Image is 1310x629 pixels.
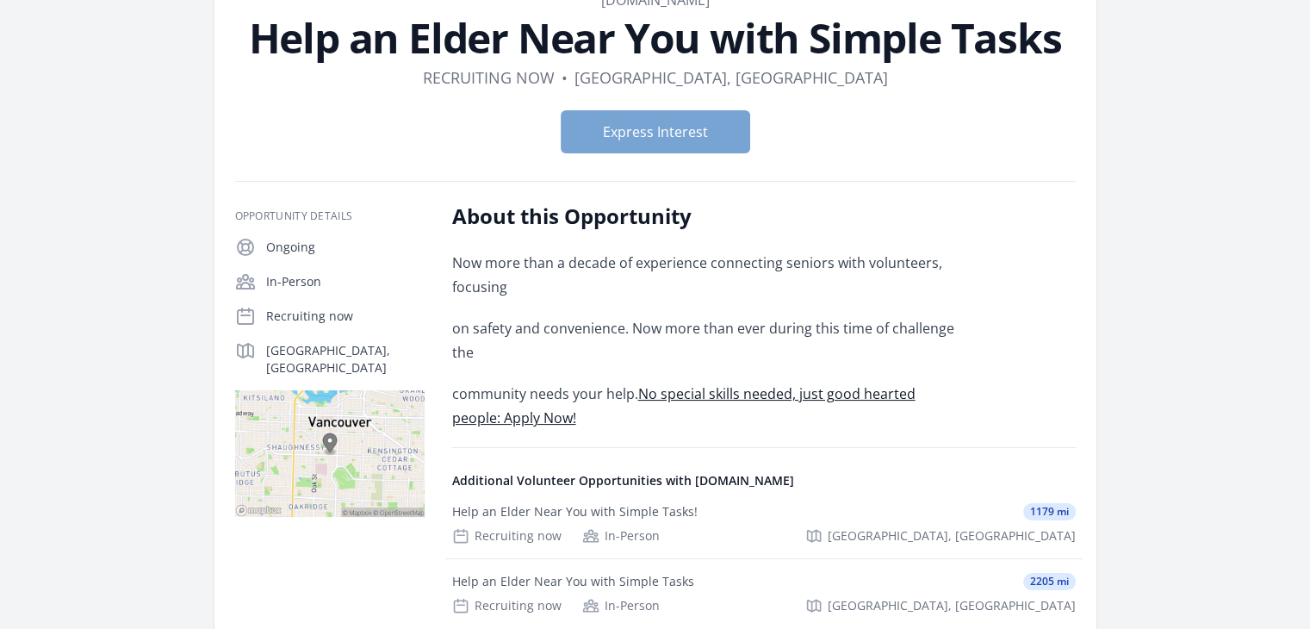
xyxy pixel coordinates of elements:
span: [GEOGRAPHIC_DATA], [GEOGRAPHIC_DATA] [828,597,1076,614]
div: In-Person [582,527,660,545]
span: [GEOGRAPHIC_DATA], [GEOGRAPHIC_DATA] [828,527,1076,545]
div: In-Person [582,597,660,614]
a: Help an Elder Near You with Simple Tasks! 1179 mi Recruiting now In-Person [GEOGRAPHIC_DATA], [GE... [445,489,1083,558]
dd: [GEOGRAPHIC_DATA], [GEOGRAPHIC_DATA] [574,65,888,90]
h4: Additional Volunteer Opportunities with [DOMAIN_NAME] [452,472,1076,489]
a: No special skills needed, just good hearted people: Apply Now! [452,384,916,427]
h3: Opportunity Details [235,209,425,223]
p: In-Person [266,273,425,290]
span: 1179 mi [1023,503,1076,520]
h1: Help an Elder Near You with Simple Tasks [235,17,1076,59]
p: on safety and convenience. Now more than ever during this time of challenge the [452,316,956,364]
p: community needs your help. [452,382,956,430]
button: Express Interest [561,110,750,153]
h2: About this Opportunity [452,202,956,230]
div: Help an Elder Near You with Simple Tasks [452,573,694,590]
p: Recruiting now [266,308,425,325]
div: Recruiting now [452,597,562,614]
div: • [562,65,568,90]
dd: Recruiting now [423,65,555,90]
div: Help an Elder Near You with Simple Tasks! [452,503,698,520]
p: Ongoing [266,239,425,256]
p: [GEOGRAPHIC_DATA], [GEOGRAPHIC_DATA] [266,342,425,377]
a: Help an Elder Near You with Simple Tasks 2205 mi Recruiting now In-Person [GEOGRAPHIC_DATA], [GEO... [445,559,1083,628]
span: 2205 mi [1023,573,1076,590]
p: Now more than a decade of experience connecting seniors with volunteers, focusing [452,251,956,299]
img: Map [235,390,425,517]
div: Recruiting now [452,527,562,545]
